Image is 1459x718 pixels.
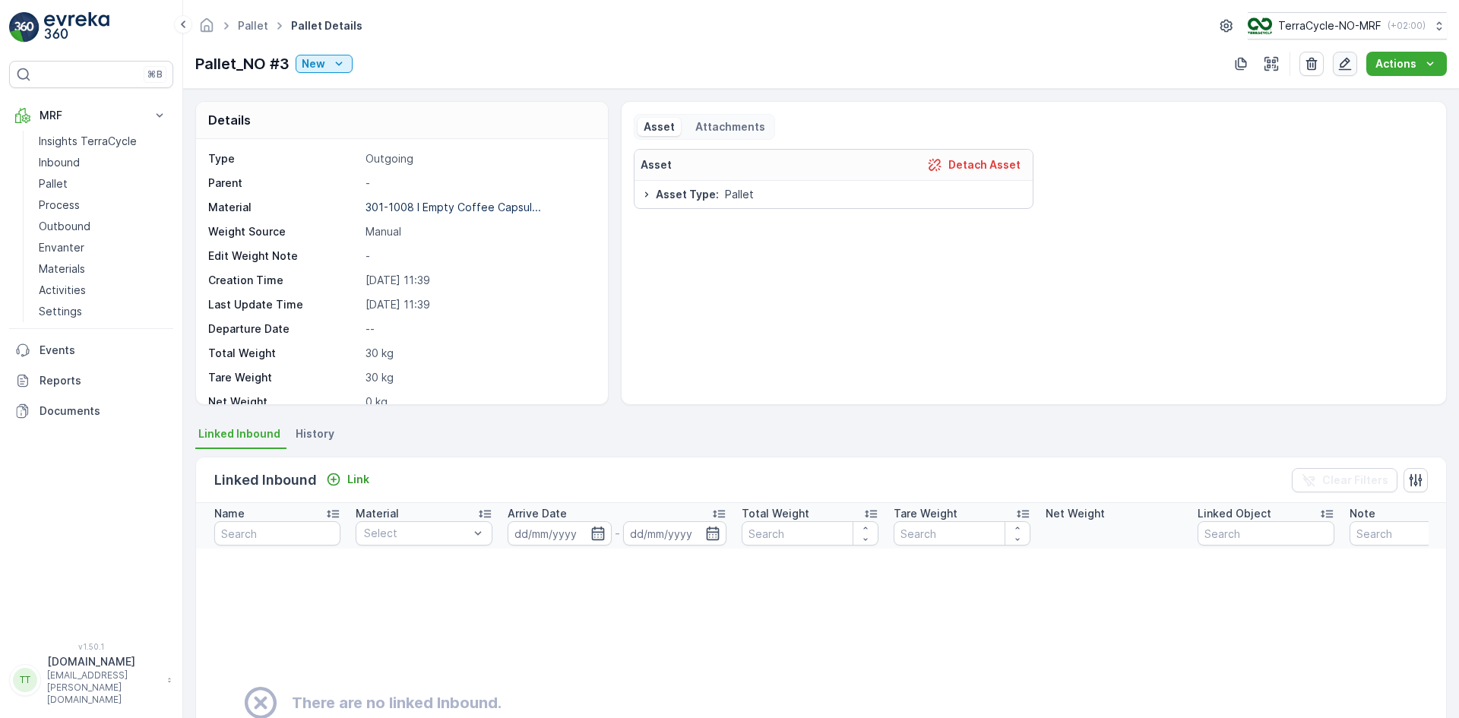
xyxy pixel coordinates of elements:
p: - [615,524,620,542]
p: Total Weight [208,346,359,361]
a: Reports [9,365,173,396]
p: Details [208,111,251,129]
p: Events [40,343,167,358]
span: Linked Inbound [198,426,280,441]
p: Parent [208,176,359,191]
p: Net Weight [1046,506,1105,521]
button: Actions [1366,52,1447,76]
img: TC_9J1m5jG.png [1248,17,1272,34]
p: [DATE] 11:39 [366,297,592,312]
button: MRF [9,100,173,131]
input: dd/mm/yyyy [508,521,612,546]
p: Reports [40,373,167,388]
button: TerraCycle-NO-MRF(+02:00) [1248,12,1447,40]
p: Creation Time [208,273,359,288]
p: [DATE] 11:39 [366,273,592,288]
p: - [366,176,592,191]
button: Detach Asset [921,156,1027,174]
p: Tare Weight [208,370,359,385]
p: ⌘B [147,68,163,81]
p: MRF [40,108,143,123]
a: Materials [33,258,173,280]
p: Material [208,200,359,215]
p: Detach Asset [948,157,1021,172]
p: Linked Inbound [214,470,317,491]
p: Actions [1375,56,1416,71]
p: Pallet [39,176,68,191]
p: Inbound [39,155,80,170]
p: Departure Date [208,321,359,337]
p: 0 kg [366,394,592,410]
a: Pallet [33,173,173,195]
a: Homepage [198,23,215,36]
div: TT [13,668,37,692]
h2: There are no linked Inbound. [292,691,502,714]
a: Documents [9,396,173,426]
p: Type [208,151,359,166]
button: TT[DOMAIN_NAME][EMAIL_ADDRESS][PERSON_NAME][DOMAIN_NAME] [9,654,173,706]
p: Documents [40,403,167,419]
p: ( +02:00 ) [1388,20,1426,32]
span: Pallet [725,187,754,202]
p: Edit Weight Note [208,248,359,264]
a: Envanter [33,237,173,258]
p: Net Weight [208,394,359,410]
p: 301-1008 I Empty Coffee Capsul... [366,201,541,214]
span: Pallet Details [288,18,366,33]
p: Weight Source [208,224,359,239]
p: TerraCycle-NO-MRF [1278,18,1381,33]
p: Select [364,526,469,541]
p: Activities [39,283,86,298]
p: 30 kg [366,346,592,361]
p: Last Update Time [208,297,359,312]
p: Note [1350,506,1375,521]
a: Events [9,335,173,365]
span: History [296,426,334,441]
p: [DOMAIN_NAME] [47,654,160,669]
p: Settings [39,304,82,319]
p: - [366,248,592,264]
p: Envanter [39,240,84,255]
input: Search [1198,521,1334,546]
p: Outbound [39,219,90,234]
img: logo [9,12,40,43]
a: Outbound [33,216,173,237]
p: Asset [644,119,675,134]
p: Materials [39,261,85,277]
input: dd/mm/yyyy [623,521,727,546]
img: logo_light-DOdMpM7g.png [44,12,109,43]
p: Process [39,198,80,213]
p: New [302,56,325,71]
p: Asset [641,157,672,172]
input: Search [894,521,1030,546]
p: Name [214,506,245,521]
a: Insights TerraCycle [33,131,173,152]
p: Attachments [693,119,765,134]
a: Inbound [33,152,173,173]
p: 30 kg [366,370,592,385]
span: Asset Type : [656,187,719,202]
p: Clear Filters [1322,473,1388,488]
p: Outgoing [366,151,592,166]
p: Pallet_NO #3 [195,52,290,75]
p: Linked Object [1198,506,1271,521]
span: v 1.50.1 [9,642,173,651]
button: Link [320,470,375,489]
a: Activities [33,280,173,301]
a: Pallet [238,19,268,32]
p: [EMAIL_ADDRESS][PERSON_NAME][DOMAIN_NAME] [47,669,160,706]
p: Insights TerraCycle [39,134,137,149]
p: Arrive Date [508,506,567,521]
button: Clear Filters [1292,468,1397,492]
p: -- [366,321,592,337]
a: Process [33,195,173,216]
p: Material [356,506,399,521]
p: Link [347,472,369,487]
p: Tare Weight [894,506,957,521]
p: Total Weight [742,506,809,521]
p: Manual [366,224,592,239]
input: Search [742,521,878,546]
a: Settings [33,301,173,322]
input: Search [214,521,340,546]
button: New [296,55,353,73]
